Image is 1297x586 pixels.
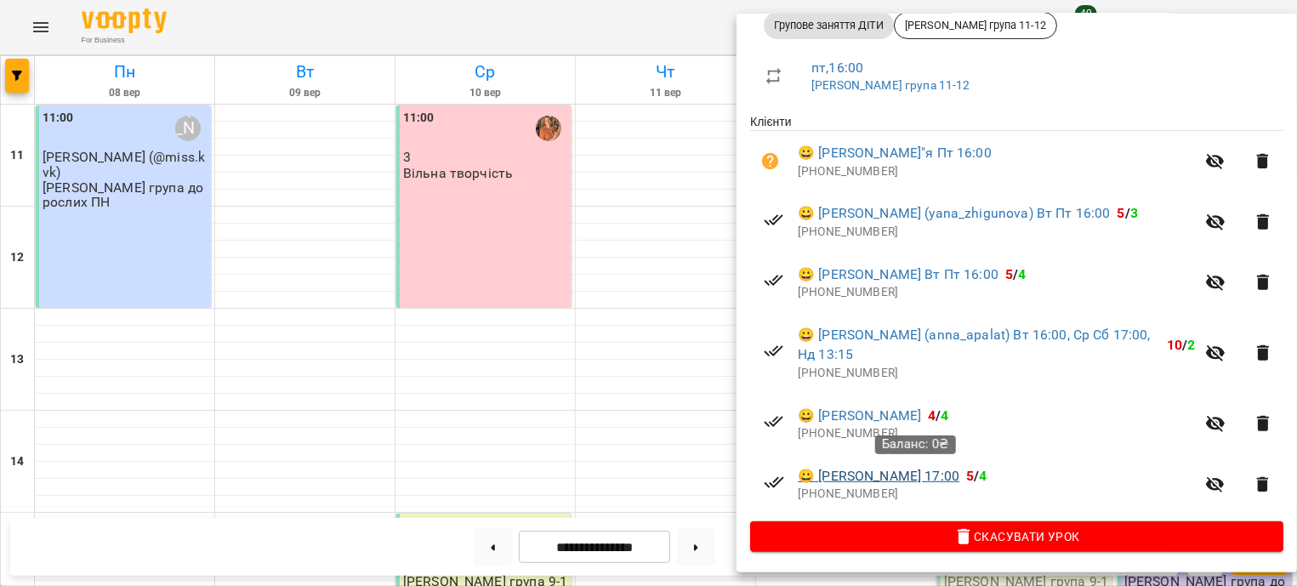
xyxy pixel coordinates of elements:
span: 10 [1167,337,1182,353]
p: [PHONE_NUMBER] [798,163,1195,180]
a: 😀 [PERSON_NAME]"я Пт 16:00 [798,143,992,163]
div: [PERSON_NAME] група 11-12 [894,12,1057,39]
span: Скасувати Урок [764,526,1270,547]
span: 5 [1118,205,1125,221]
a: 😀 [PERSON_NAME] [798,406,921,426]
span: 2 [1187,337,1195,353]
button: Скасувати Урок [750,521,1283,552]
span: Баланс: 0₴ [882,436,949,452]
span: 4 [941,407,949,424]
svg: Візит сплачено [764,341,784,361]
a: пт , 16:00 [811,60,863,76]
p: [PHONE_NUMBER] [798,365,1195,382]
p: [PHONE_NUMBER] [798,425,1195,442]
p: [PHONE_NUMBER] [798,224,1195,241]
a: 😀 [PERSON_NAME] (yana_zhigunova) Вт Пт 16:00 [798,203,1111,224]
span: 5 [1005,266,1013,282]
svg: Візит сплачено [764,270,784,291]
a: 😀 [PERSON_NAME] (anna_apalat) Вт 16:00, Ср Сб 17:00, Нд 13:15 [798,325,1160,365]
b: / [1005,266,1026,282]
button: Візит ще не сплачено. Додати оплату? [750,141,791,182]
b: / [928,407,948,424]
a: [PERSON_NAME] група 11-12 [811,78,970,92]
a: 😀 [PERSON_NAME] 17:00 [798,466,959,486]
b: / [1118,205,1138,221]
svg: Візит сплачено [764,472,784,492]
svg: Візит сплачено [764,210,784,230]
span: 4 [928,407,936,424]
ul: Клієнти [750,113,1283,521]
span: 4 [979,468,987,484]
span: 5 [966,468,974,484]
b: / [966,468,987,484]
p: [PHONE_NUMBER] [798,486,1195,503]
span: 3 [1130,205,1138,221]
span: Групове заняття ДІТИ [764,18,894,33]
a: 😀 [PERSON_NAME] Вт Пт 16:00 [798,265,998,285]
p: [PHONE_NUMBER] [798,284,1195,301]
svg: Візит сплачено [764,412,784,432]
span: [PERSON_NAME] група 11-12 [895,18,1056,33]
b: / [1167,337,1196,353]
span: 4 [1018,266,1026,282]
